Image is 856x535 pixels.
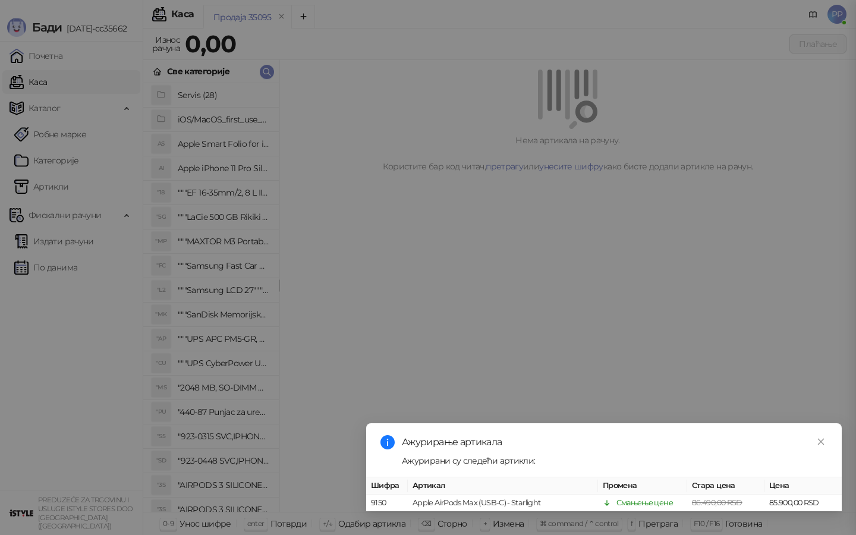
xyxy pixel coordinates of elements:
div: Ажурирање артикала [402,435,827,449]
div: Смањење цене [616,497,673,509]
span: 86.490,00 RSD [692,498,742,507]
div: Ажурирани су следећи артикли: [402,454,827,467]
th: Артикал [408,477,598,495]
span: close [817,438,825,446]
a: Close [814,435,827,448]
td: 85.900,00 RSD [764,495,842,512]
th: Промена [598,477,687,495]
span: info-circle [380,435,395,449]
th: Стара цена [687,477,764,495]
th: Шифра [366,477,408,495]
td: Apple AirPods Max (USB-C) - Starlight [408,495,598,512]
td: 9150 [366,495,408,512]
th: Цена [764,477,842,495]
